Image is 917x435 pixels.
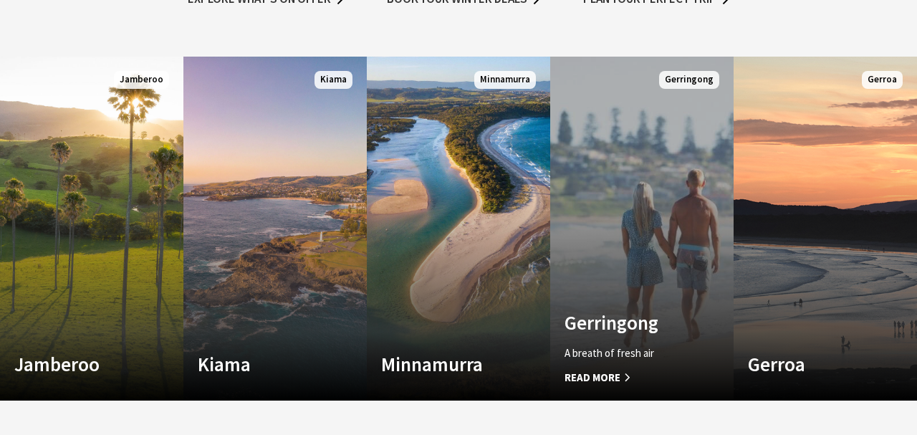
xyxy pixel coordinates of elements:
[565,345,692,362] p: A breath of fresh air
[474,71,536,89] span: Minnamurra
[565,369,692,386] span: Read More
[748,353,875,376] h4: Gerroa
[550,57,734,401] a: Custom Image Used Gerringong A breath of fresh air Read More Gerringong
[14,353,142,376] h4: Jamberoo
[367,57,550,401] a: Custom Image Used Minnamurra Minnamurra
[381,353,509,376] h4: Minnamurra
[862,71,903,89] span: Gerroa
[734,57,917,401] a: Custom Image Used Gerroa Gerroa
[315,71,352,89] span: Kiama
[114,71,169,89] span: Jamberoo
[183,57,367,401] a: Custom Image Used Kiama Kiama
[198,353,325,376] h4: Kiama
[565,311,692,334] h4: Gerringong
[659,71,719,89] span: Gerringong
